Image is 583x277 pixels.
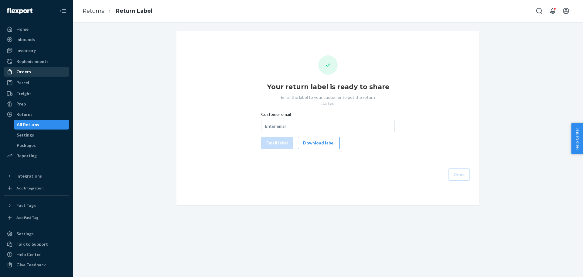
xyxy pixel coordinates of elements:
[267,82,389,92] h1: Your return label is ready to share
[571,123,583,154] button: Help Center
[4,229,69,239] a: Settings
[83,8,104,14] a: Returns
[116,8,152,14] a: Return Label
[16,203,36,209] div: Fast Tags
[4,171,69,181] button: Integrations
[78,2,157,20] ol: breadcrumbs
[16,231,34,237] div: Settings
[4,250,69,259] a: Help Center
[533,5,545,17] button: Open Search Box
[261,137,293,149] button: Email label
[4,99,69,109] a: Prep
[560,5,572,17] button: Open account menu
[4,201,69,210] button: Fast Tags
[298,137,340,149] button: Download label
[16,26,29,32] div: Home
[57,5,69,17] button: Close Navigation
[17,142,36,148] div: Packages
[16,262,46,268] div: Give Feedback
[16,36,35,43] div: Inbounds
[16,215,38,220] div: Add Fast Tag
[4,89,69,99] a: Freight
[16,58,49,64] div: Replenishments
[16,111,32,117] div: Returns
[14,140,70,150] a: Packages
[261,111,291,120] span: Customer email
[448,168,470,181] button: Done
[261,120,395,132] input: Customer email
[16,185,43,191] div: Add Integration
[4,239,69,249] a: Talk to Support
[17,132,34,138] div: Settings
[4,67,69,77] a: Orders
[16,47,36,54] div: Inventory
[16,91,31,97] div: Freight
[4,35,69,44] a: Inbounds
[4,260,69,270] button: Give Feedback
[16,80,29,86] div: Parcel
[4,24,69,34] a: Home
[4,109,69,119] a: Returns
[547,5,559,17] button: Open notifications
[16,153,37,159] div: Reporting
[16,173,42,179] div: Integrations
[4,78,69,88] a: Parcel
[16,69,31,75] div: Orders
[4,46,69,55] a: Inventory
[7,8,32,14] img: Flexport logo
[17,122,39,128] div: All Returns
[275,94,381,106] p: Email the label to your customer to get the return started.
[4,183,69,193] a: Add Integration
[16,251,41,258] div: Help Center
[16,101,26,107] div: Prep
[16,241,48,247] div: Talk to Support
[4,57,69,66] a: Replenishments
[4,151,69,161] a: Reporting
[4,213,69,223] a: Add Fast Tag
[14,130,70,140] a: Settings
[14,120,70,130] a: All Returns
